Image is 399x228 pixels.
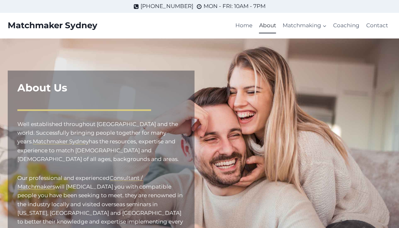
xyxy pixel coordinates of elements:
a: Home [232,18,256,33]
a: About [256,18,279,33]
a: Contact [363,18,391,33]
nav: Primary [232,18,391,33]
a: Matchmaker Sydney [33,138,89,145]
p: has the resources, expertise and experience to match [DEMOGRAPHIC_DATA] and [DEMOGRAPHIC_DATA] of... [17,120,185,164]
span: MON - FRI: 10AM - 7PM [204,2,266,11]
a: Matchmaking [279,18,330,33]
h1: About Us [17,80,185,96]
a: [PHONE_NUMBER] [133,2,193,11]
a: Matchmaker Sydney [8,21,97,30]
span: [PHONE_NUMBER] [141,2,193,11]
span: Matchmaking [283,21,327,30]
a: Coaching [330,18,363,33]
mark: Well established throughout [GEOGRAPHIC_DATA] and the world. Successfully bringing people togethe... [17,121,178,145]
